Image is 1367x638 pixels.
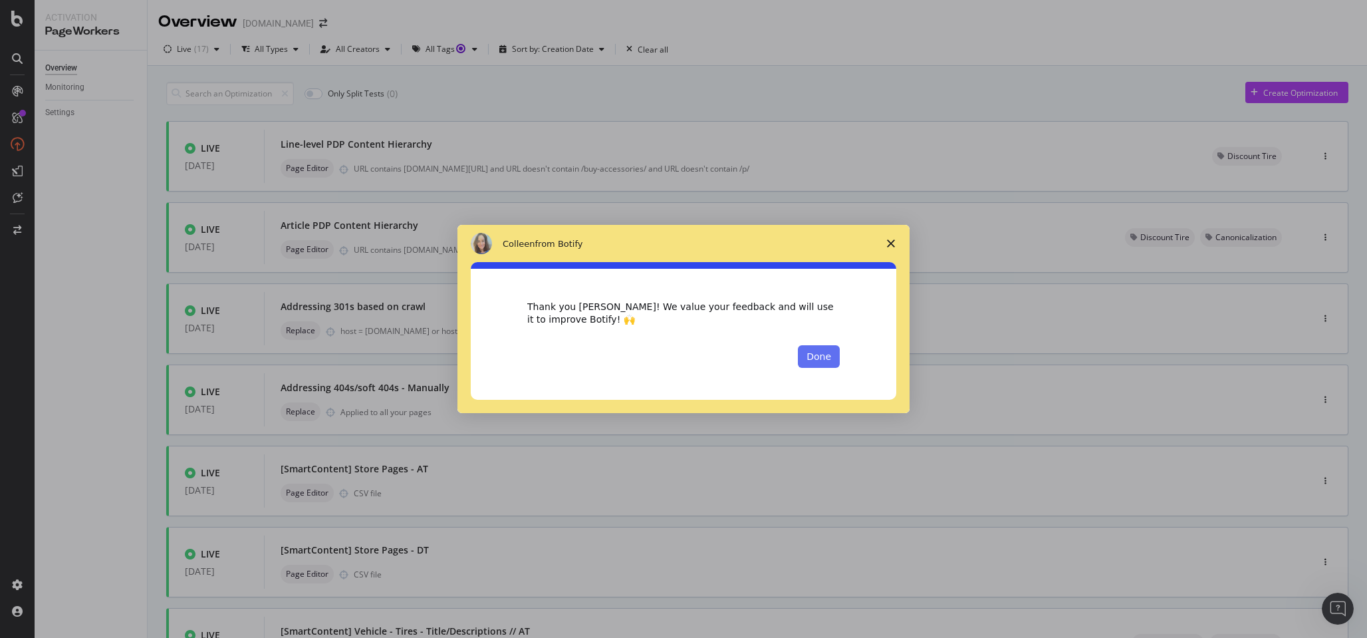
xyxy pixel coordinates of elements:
button: Done [798,345,840,368]
img: Profile image for Colleen [471,233,492,254]
span: Colleen [503,239,535,249]
span: Close survey [872,225,910,262]
span: from Botify [535,239,583,249]
div: Thank you [PERSON_NAME]! We value your feedback and will use it to improve Botify! 🙌 [527,301,840,325]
